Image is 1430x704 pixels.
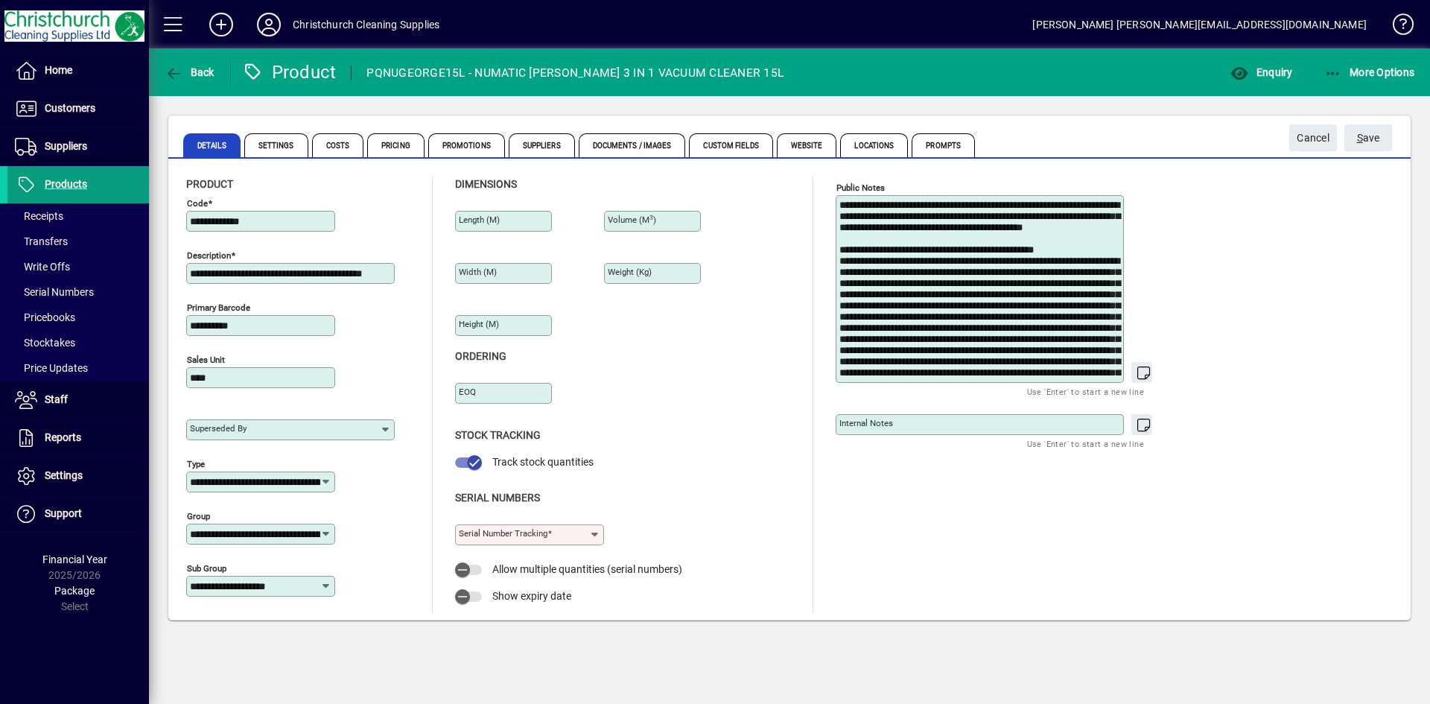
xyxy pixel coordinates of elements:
[366,61,784,85] div: PQNUGEORGE15L - NUMATIC [PERSON_NAME] 3 IN 1 VACUUM CLEANER 15L
[1230,66,1292,78] span: Enquiry
[242,60,337,84] div: Product
[1027,383,1144,400] mat-hint: Use 'Enter' to start a new line
[649,214,653,221] sup: 3
[1289,124,1337,151] button: Cancel
[7,279,149,305] a: Serial Numbers
[45,178,87,190] span: Products
[1032,13,1367,37] div: [PERSON_NAME] [PERSON_NAME][EMAIL_ADDRESS][DOMAIN_NAME]
[7,355,149,381] a: Price Updates
[187,511,210,521] mat-label: Group
[367,133,425,157] span: Pricing
[1321,59,1419,86] button: More Options
[459,319,499,329] mat-label: Height (m)
[459,528,547,539] mat-label: Serial Number tracking
[293,13,439,37] div: Christchurch Cleaning Supplies
[7,90,149,127] a: Customers
[912,133,975,157] span: Prompts
[1027,435,1144,452] mat-hint: Use 'Enter' to start a new line
[455,178,517,190] span: Dimensions
[45,507,82,519] span: Support
[45,102,95,114] span: Customers
[839,418,893,428] mat-label: Internal Notes
[459,387,476,397] mat-label: EOQ
[1227,59,1296,86] button: Enquiry
[187,355,225,365] mat-label: Sales unit
[54,585,95,597] span: Package
[7,305,149,330] a: Pricebooks
[45,431,81,443] span: Reports
[1344,124,1392,151] button: Save
[7,128,149,165] a: Suppliers
[428,133,505,157] span: Promotions
[608,215,656,225] mat-label: Volume (m )
[45,393,68,405] span: Staff
[187,250,231,261] mat-label: Description
[7,457,149,495] a: Settings
[608,267,652,277] mat-label: Weight (Kg)
[15,362,88,374] span: Price Updates
[840,133,908,157] span: Locations
[187,459,205,469] mat-label: Type
[312,133,364,157] span: Costs
[45,469,83,481] span: Settings
[15,337,75,349] span: Stocktakes
[183,133,241,157] span: Details
[459,267,497,277] mat-label: Width (m)
[7,419,149,457] a: Reports
[836,183,885,193] mat-label: Public Notes
[579,133,686,157] span: Documents / Images
[165,66,214,78] span: Back
[15,261,70,273] span: Write Offs
[1357,126,1380,150] span: ave
[7,52,149,89] a: Home
[777,133,837,157] span: Website
[15,210,63,222] span: Receipts
[7,254,149,279] a: Write Offs
[7,203,149,229] a: Receipts
[1324,66,1415,78] span: More Options
[42,554,107,565] span: Financial Year
[186,178,233,190] span: Product
[149,59,231,86] app-page-header-button: Back
[161,59,218,86] button: Back
[245,11,293,38] button: Profile
[190,423,247,434] mat-label: Superseded by
[45,64,72,76] span: Home
[187,198,208,209] mat-label: Code
[15,311,75,323] span: Pricebooks
[492,563,682,575] span: Allow multiple quantities (serial numbers)
[455,429,541,441] span: Stock Tracking
[455,350,506,362] span: Ordering
[689,133,772,157] span: Custom Fields
[7,229,149,254] a: Transfers
[244,133,308,157] span: Settings
[459,215,500,225] mat-label: Length (m)
[1357,132,1363,144] span: S
[509,133,575,157] span: Suppliers
[7,330,149,355] a: Stocktakes
[492,590,571,602] span: Show expiry date
[45,140,87,152] span: Suppliers
[1382,3,1411,51] a: Knowledge Base
[187,563,226,574] mat-label: Sub group
[197,11,245,38] button: Add
[492,456,594,468] span: Track stock quantities
[187,302,250,313] mat-label: Primary barcode
[7,381,149,419] a: Staff
[1297,126,1329,150] span: Cancel
[455,492,540,504] span: Serial Numbers
[15,286,94,298] span: Serial Numbers
[7,495,149,533] a: Support
[15,235,68,247] span: Transfers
